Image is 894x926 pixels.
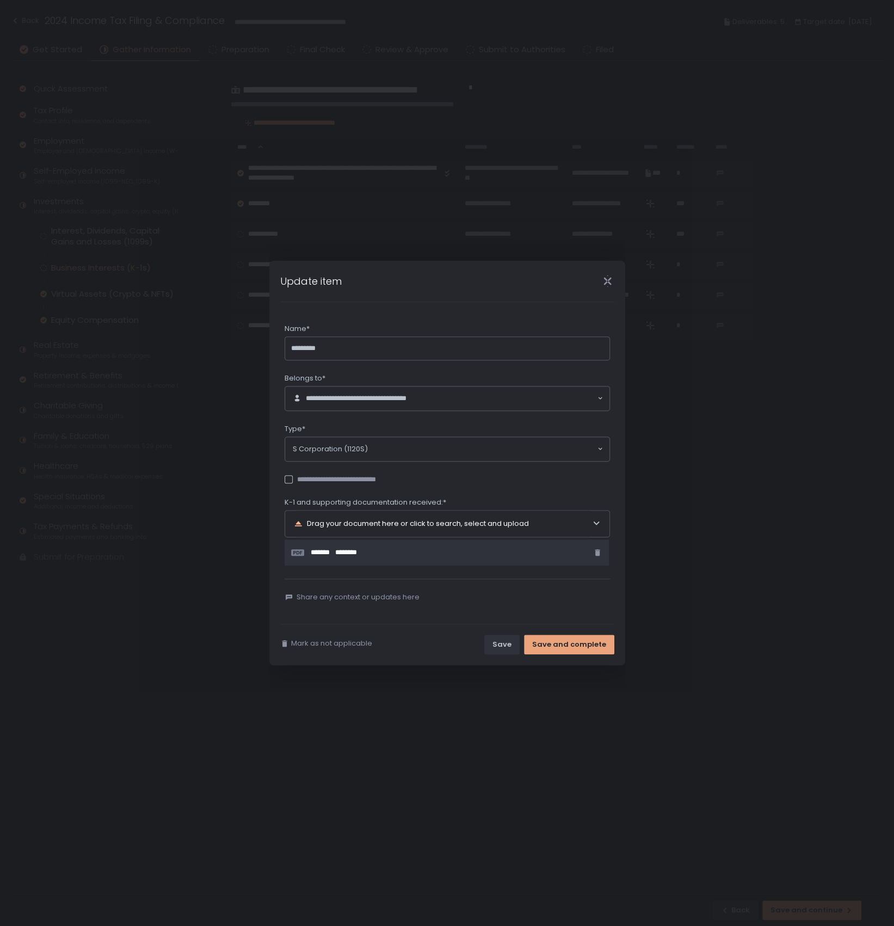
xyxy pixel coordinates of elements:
[285,387,609,410] div: Search for option
[492,640,511,649] div: Save
[590,275,625,287] div: Close
[280,639,372,648] button: Mark as not applicable
[484,635,520,654] button: Save
[285,498,446,507] span: K-1 and supporting documentation received:*
[297,592,420,602] span: Share any context or updates here
[293,444,368,455] span: S Corporation (1120S)
[524,635,614,654] button: Save and complete
[285,373,325,383] span: Belongs to*
[452,393,596,404] input: Search for option
[285,437,609,461] div: Search for option
[532,640,606,649] div: Save and complete
[291,639,372,648] span: Mark as not applicable
[285,324,310,334] span: Name*
[280,274,342,289] h1: Update item
[368,444,596,455] input: Search for option
[285,424,305,434] span: Type*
